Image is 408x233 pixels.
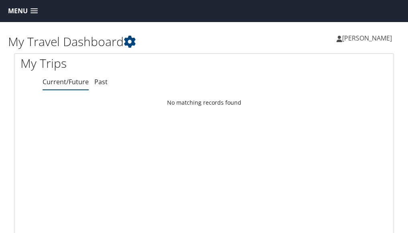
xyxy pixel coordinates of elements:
[337,26,400,50] a: [PERSON_NAME]
[14,95,394,110] td: No matching records found
[20,55,198,72] h1: My Trips
[342,34,392,43] span: [PERSON_NAME]
[94,77,108,86] a: Past
[4,4,42,18] a: Menu
[8,7,28,15] span: Menu
[43,77,89,86] a: Current/Future
[8,33,204,50] h1: My Travel Dashboard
